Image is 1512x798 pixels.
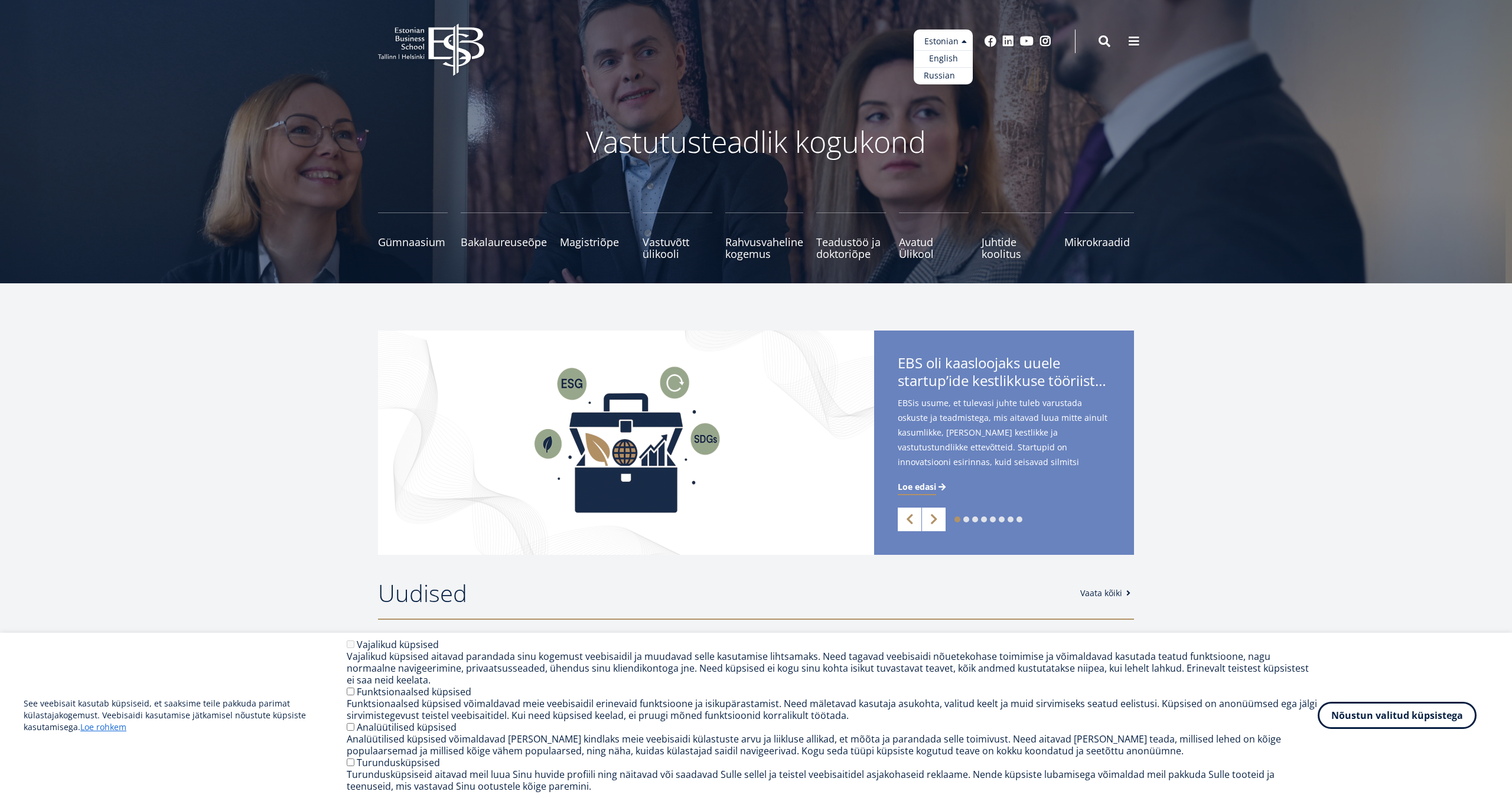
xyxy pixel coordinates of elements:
[972,516,978,522] a: 3
[1020,35,1034,47] a: Youtube
[899,236,969,260] span: Avatud Ülikool
[990,516,996,522] a: 5
[357,721,457,734] label: Analüütilised küpsised
[347,698,1318,721] div: Funktsionaalsed küpsised võimaldavad meie veebisaidil erinevaid funktsioone ja isikupärastamist. ...
[347,768,1318,792] div: Turundusküpsiseid aitavad meil luua Sinu huvide profiili ning näitavad või saadavad Sulle sellel ...
[981,516,987,522] a: 4
[898,481,948,493] a: Loe edasi
[357,685,471,698] label: Funktsionaalsed küpsised
[963,516,969,522] a: 2
[982,212,1051,260] a: Juhtide koolitus
[560,236,630,248] span: Magistriõpe
[378,578,1068,608] h2: Uudised
[560,212,630,260] a: Magistriõpe
[898,354,1110,393] span: EBS oli kaasloojaks uuele
[899,212,969,260] a: Avatud Ülikool
[643,236,712,260] span: Vastuvõtt ülikooli
[985,35,996,47] a: Facebook
[982,236,1051,260] span: Juhtide koolitus
[378,212,448,260] a: Gümnaasium
[357,638,439,651] label: Vajalikud küpsised
[461,236,547,248] span: Bakalaureuseõpe
[898,372,1110,390] span: startup’ide kestlikkuse tööriistakastile
[999,516,1005,522] a: 6
[357,756,440,769] label: Turundusküpsised
[378,331,874,555] img: Startup toolkit image
[816,236,886,260] span: Teadustöö ja doktoriõpe
[898,481,936,493] span: Loe edasi
[922,508,946,531] a: Next
[954,516,960,522] a: 1
[898,508,921,531] a: Previous
[1002,35,1014,47] a: Linkedin
[1080,587,1134,599] a: Vaata kõiki
[1318,702,1477,729] button: Nõustun valitud küpsistega
[378,236,448,248] span: Gümnaasium
[898,395,1110,488] span: EBSis usume, et tulevasi juhte tuleb varustada oskuste ja teadmistega, mis aitavad luua mitte ain...
[461,212,547,260] a: Bakalaureuseõpe
[914,67,973,84] a: Russian
[816,212,886,260] a: Teadustöö ja doktoriõpe
[1016,516,1022,522] a: 8
[1039,35,1051,47] a: Instagram
[347,650,1318,686] div: Vajalikud küpsised aitavad parandada sinu kogemust veebisaidil ja muudavad selle kasutamise lihts...
[80,721,126,733] a: Loe rohkem
[914,50,973,67] a: English
[725,212,803,260] a: Rahvusvaheline kogemus
[347,733,1318,757] div: Analüütilised küpsised võimaldavad [PERSON_NAME] kindlaks meie veebisaidi külastuste arvu ja liik...
[1008,516,1014,522] a: 7
[1064,236,1134,248] span: Mikrokraadid
[725,236,803,260] span: Rahvusvaheline kogemus
[443,124,1069,159] p: Vastutusteadlik kogukond
[1064,212,1134,260] a: Mikrokraadid
[24,698,347,733] p: See veebisait kasutab küpsiseid, et saaksime teile pakkuda parimat külastajakogemust. Veebisaidi ...
[643,212,712,260] a: Vastuvõtt ülikooli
